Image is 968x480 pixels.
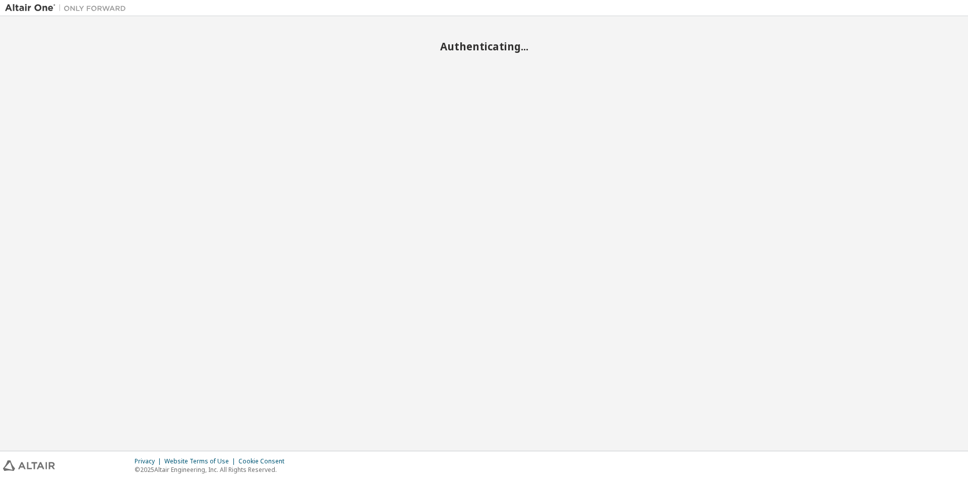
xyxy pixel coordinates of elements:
p: © 2025 Altair Engineering, Inc. All Rights Reserved. [135,465,290,474]
img: Altair One [5,3,131,13]
div: Website Terms of Use [164,457,238,465]
div: Privacy [135,457,164,465]
img: altair_logo.svg [3,460,55,471]
h2: Authenticating... [5,40,963,53]
div: Cookie Consent [238,457,290,465]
